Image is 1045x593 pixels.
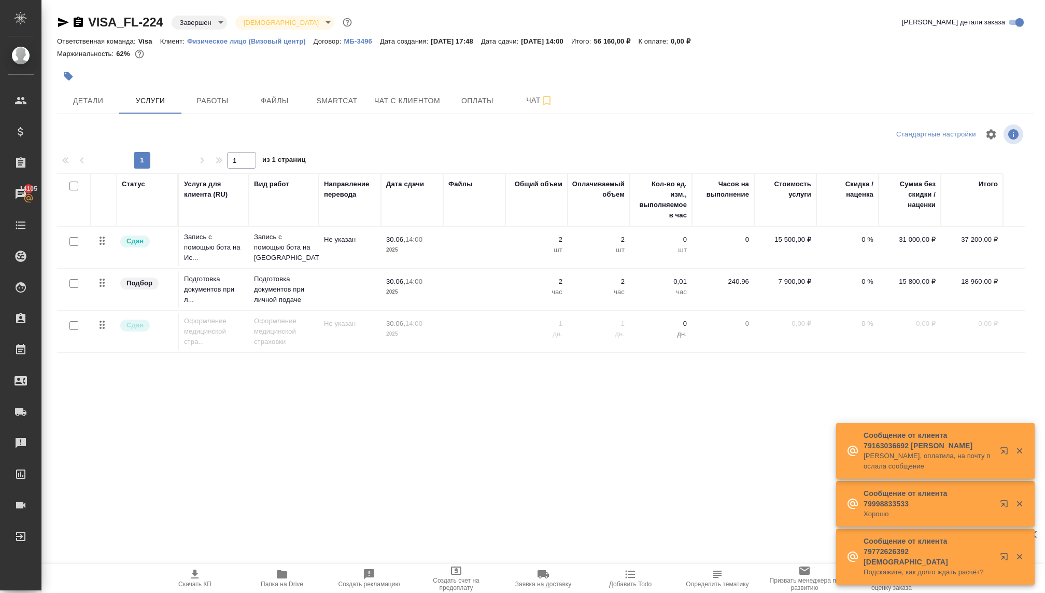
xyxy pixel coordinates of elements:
p: дн. [573,329,625,339]
p: 2 [511,235,562,245]
div: Статус [122,179,145,189]
button: Создать рекламацию [326,564,413,593]
p: 0,00 ₽ [946,319,998,329]
p: 0,01 [635,277,687,287]
div: Сумма без скидки / наценки [884,179,936,210]
span: Создать рекламацию [338,581,400,588]
div: Дата сдачи [386,179,424,189]
p: Оформление медицинской страховки [254,316,314,347]
p: [PERSON_NAME], оплатила, на почту послала сообщение [864,451,993,472]
p: 18 960,00 ₽ [946,277,998,287]
p: Подскажите, как долго ждать расчёт? [864,567,993,577]
p: час [635,287,687,297]
button: Доп статусы указывают на важность/срочность заказа [341,16,354,29]
td: 0 [692,229,754,266]
p: Итого: [571,37,594,45]
div: Услуга для клиента (RU) [184,179,244,200]
button: Заявка на доставку [500,564,587,593]
span: [PERSON_NAME] детали заказа [902,17,1005,27]
button: [DEMOGRAPHIC_DATA] [241,18,322,27]
p: Подготовка документов при личной подаче [254,274,314,305]
p: [DATE] 14:00 [521,37,571,45]
div: Часов на выполнение [697,179,749,200]
p: 14:00 [405,278,422,285]
p: 0 [635,235,687,245]
span: Скачать КП [178,581,211,588]
span: Заявка на доставку [515,581,571,588]
p: 37 200,00 ₽ [946,235,998,245]
button: Завершен [177,18,215,27]
span: Работы [188,94,237,107]
p: 14:00 [405,236,422,243]
button: Добавить тэг [57,65,80,88]
button: Призвать менеджера по развитию [761,564,848,593]
span: Файлы [250,94,300,107]
div: Завершен [235,16,334,30]
p: 1 [511,319,562,329]
p: Запись с помощью бота на [GEOGRAPHIC_DATA] [254,232,314,263]
div: Завершен [172,16,227,30]
button: Создать счет на предоплату [413,564,500,593]
svg: Подписаться [541,94,553,107]
div: Итого [979,179,998,189]
p: 2025 [386,329,438,339]
p: [DATE] 17:48 [431,37,481,45]
span: Детали [63,94,113,107]
p: Сообщение от клиента 79772626392 [DEMOGRAPHIC_DATA] [864,536,993,567]
p: 0 [635,319,687,329]
p: Ответственная команда: [57,37,138,45]
td: 0 [692,313,754,350]
div: split button [894,127,979,143]
div: Файлы [448,179,472,189]
p: Дата создания: [380,37,431,45]
span: Папка на Drive [261,581,303,588]
p: 0 % [822,277,873,287]
p: Visa [138,37,160,45]
p: 31 000,00 ₽ [884,235,936,245]
div: Направление перевода [324,179,376,200]
p: Хорошо [864,509,993,519]
p: 0,00 ₽ [759,319,811,329]
div: Общий объем [515,179,562,189]
button: Закрыть [1009,499,1030,508]
div: Кол-во ед. изм., выполняемое в час [635,179,687,220]
p: дн. [511,329,562,339]
button: Закрыть [1009,552,1030,561]
p: МБ-3496 [344,37,379,45]
p: 30.06, [386,236,405,243]
span: Определить тематику [686,581,749,588]
span: Услуги [125,94,175,107]
td: 240.96 [692,271,754,308]
p: 0 % [822,319,873,329]
button: Закрыть [1009,446,1030,456]
button: Скопировать ссылку [72,16,84,29]
button: Добавить Todo [587,564,674,593]
div: Скидка / наценка [822,179,873,200]
p: 15 800,00 ₽ [884,277,936,287]
p: 56 160,00 ₽ [594,37,638,45]
p: 7 900,00 ₽ [759,277,811,287]
p: 2025 [386,287,438,297]
span: 14105 [13,184,44,194]
p: Физическое лицо (Визовый центр) [187,37,314,45]
p: 1 [573,319,625,329]
p: 62% [116,50,132,58]
button: Папка на Drive [238,564,326,593]
span: Призвать менеджера по развитию [767,577,842,591]
p: Дата сдачи: [481,37,521,45]
button: Открыть в новой вкладке [994,493,1019,518]
p: 14:00 [405,320,422,327]
p: 2 [573,235,625,245]
span: Добавить Todo [609,581,652,588]
a: 14105 [3,181,39,207]
span: Посмотреть информацию [1004,125,1025,144]
span: Smartcat [312,94,362,107]
p: 15 500,00 ₽ [759,235,811,245]
span: Чат с клиентом [374,94,440,107]
a: VISA_FL-224 [88,15,163,29]
p: час [511,287,562,297]
p: Маржинальность: [57,50,116,58]
p: Не указан [324,319,376,329]
p: Договор: [314,37,344,45]
p: 0,00 ₽ [671,37,698,45]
